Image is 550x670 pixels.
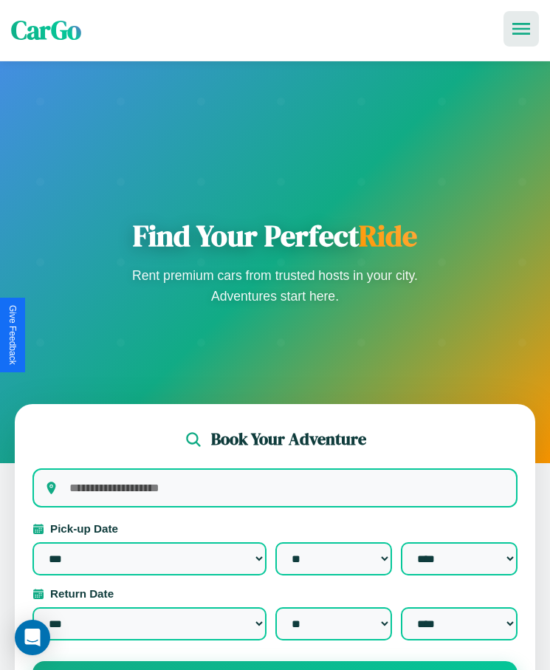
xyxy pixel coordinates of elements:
span: Ride [359,216,417,256]
h1: Find Your Perfect [128,218,423,253]
p: Rent premium cars from trusted hosts in your city. Adventures start here. [128,265,423,307]
h2: Book Your Adventure [211,428,366,451]
div: Give Feedback [7,305,18,365]
div: Open Intercom Messenger [15,620,50,655]
span: CarGo [11,13,81,48]
label: Pick-up Date [32,522,518,535]
label: Return Date [32,587,518,600]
